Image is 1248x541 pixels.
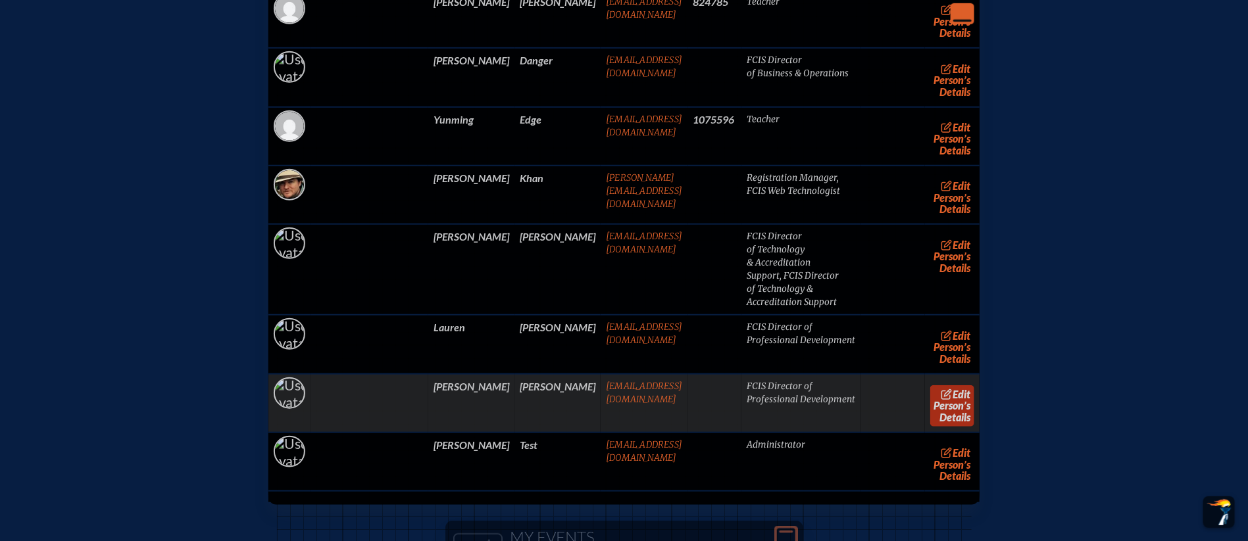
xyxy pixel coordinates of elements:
td: [PERSON_NAME] [514,374,601,433]
a: [EMAIL_ADDRESS][DOMAIN_NAME] [606,114,682,138]
td: Yunming [428,107,514,166]
a: editPerson’s Details [930,235,974,277]
a: editPerson’s Details [930,59,974,101]
img: User Avatar [270,376,311,411]
a: editPerson’s Details [930,385,974,427]
img: User Avatar [270,435,311,470]
span: edit [953,446,971,459]
span: edit [953,62,971,75]
td: Danger [514,48,601,106]
a: [EMAIL_ADDRESS][DOMAIN_NAME] [606,439,682,463]
td: [PERSON_NAME] [428,224,514,315]
a: editPerson’s Details [930,326,974,367]
td: [PERSON_NAME] [514,224,601,315]
span: edit [953,179,971,192]
span: edit [953,239,971,251]
a: editPerson’s Details [930,118,974,160]
td: FCIS Director of Professional Development [741,315,861,373]
a: [EMAIL_ADDRESS][DOMAIN_NAME] [606,231,682,255]
td: Administrator [741,433,861,491]
td: [PERSON_NAME] [514,315,601,373]
img: User Avatar [270,227,311,262]
a: [EMAIL_ADDRESS][DOMAIN_NAME] [606,321,682,346]
td: FCIS Director of Professional Development [741,374,861,433]
img: User Avatar [270,51,311,85]
img: User Avatar [270,318,311,352]
td: Lauren [428,315,514,373]
td: Teacher [741,107,861,166]
td: Khan [514,166,601,224]
td: FCIS Director of Business & Operations [741,48,861,106]
a: [EMAIL_ADDRESS][DOMAIN_NAME] [606,55,682,79]
td: [PERSON_NAME] [428,166,514,224]
a: editPerson’s Details [930,1,974,42]
td: [PERSON_NAME] [428,48,514,106]
span: edit [953,121,971,133]
a: editPerson’s Details [930,444,974,485]
td: 1075596 [687,107,741,166]
span: edit [953,329,971,342]
td: [PERSON_NAME] [428,433,514,491]
td: Registration Manager, FCIS Web Technologist [741,166,861,224]
img: Gravatar [275,112,304,141]
a: [PERSON_NAME][EMAIL_ADDRESS][DOMAIN_NAME] [606,172,682,210]
td: FCIS Director of Technology & Accreditation Support, FCIS Director of Technology & Accreditation ... [741,224,861,315]
a: editPerson’s Details [930,177,974,218]
img: To the top [1206,499,1232,525]
td: Test [514,433,601,491]
td: Edge [514,107,601,166]
td: [PERSON_NAME] [428,374,514,433]
img: Gravatar [275,170,304,199]
button: Scroll Top [1203,496,1235,528]
span: edit [953,388,971,400]
a: [EMAIL_ADDRESS][DOMAIN_NAME] [606,381,682,405]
